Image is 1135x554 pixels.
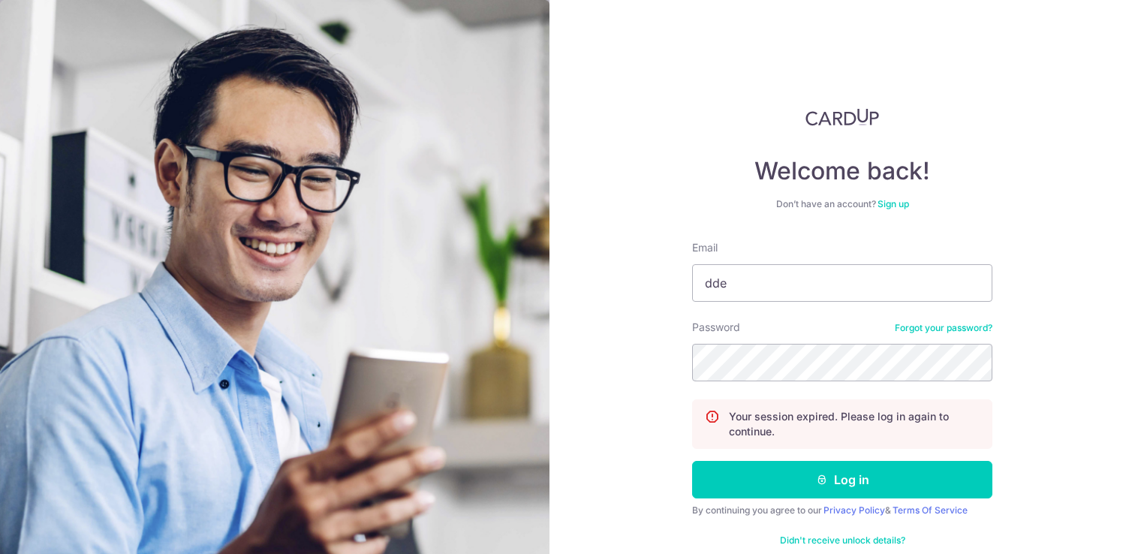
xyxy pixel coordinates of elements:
[692,198,992,210] div: Don’t have an account?
[729,409,980,439] p: Your session expired. Please log in again to continue.
[692,504,992,516] div: By continuing you agree to our &
[692,320,740,335] label: Password
[692,461,992,498] button: Log in
[805,108,879,126] img: CardUp Logo
[780,534,905,546] a: Didn't receive unlock details?
[692,264,992,302] input: Enter your Email
[895,322,992,334] a: Forgot your password?
[692,240,718,255] label: Email
[893,504,968,516] a: Terms Of Service
[823,504,885,516] a: Privacy Policy
[692,156,992,186] h4: Welcome back!
[878,198,909,209] a: Sign up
